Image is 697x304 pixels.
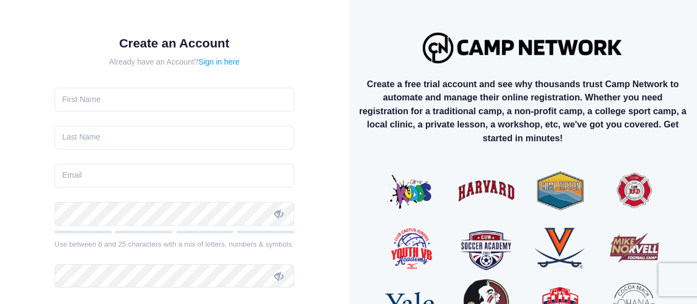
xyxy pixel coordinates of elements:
div: Use between 6 and 25 characters with a mix of letters, numbers & symbols. [55,239,294,250]
a: Sign in here [198,57,240,66]
p: Create a free trial account and see why thousands trust Camp Network to automate and manage their... [358,77,688,145]
img: Logo [418,27,628,68]
h1: Create an Account [55,36,294,51]
input: Last Name [55,126,294,150]
div: Already have an Account? [55,56,294,68]
input: Email [55,164,294,188]
input: First Name [55,88,294,111]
